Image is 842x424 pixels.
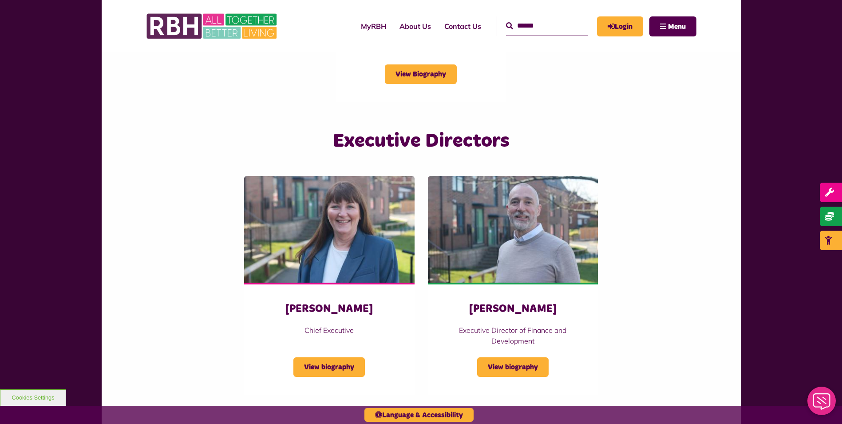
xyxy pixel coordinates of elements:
button: Navigation [649,16,696,36]
span: View biography [293,357,365,377]
h2: Executive Directors [237,128,605,154]
h3: [PERSON_NAME] [446,302,580,316]
span: View biography [477,357,549,377]
h3: [PERSON_NAME] [262,302,396,316]
a: [PERSON_NAME] Executive Director of Finance and Development View biography [428,176,598,395]
img: RBH [146,9,279,44]
span: View Biography [385,64,457,84]
img: Simon Mellor [428,176,598,283]
img: Amanda Newton [244,176,414,283]
iframe: Netcall Web Assistant for live chat [802,384,842,424]
p: Executive Director of Finance and Development [446,325,580,346]
a: Contact Us [438,14,488,38]
p: Chief Executive [262,325,396,336]
input: Search [506,16,588,36]
a: MyRBH [354,14,393,38]
button: Language & Accessibility [364,408,474,422]
span: Menu [668,23,686,30]
a: [PERSON_NAME] Chief Executive View biography [244,176,414,395]
a: MyRBH [597,16,643,36]
a: About Us [393,14,438,38]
